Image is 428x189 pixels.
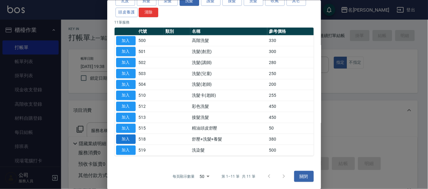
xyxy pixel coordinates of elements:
td: 高階洗髮 [190,35,267,46]
button: 加入 [116,91,136,100]
td: 50 [267,123,313,134]
button: 加入 [116,134,136,144]
td: 450 [267,101,313,112]
td: 洗染髮 [190,145,267,156]
th: 名稱 [190,27,267,35]
th: 參考價格 [267,27,313,35]
button: 頭皮養護 [115,7,138,17]
td: 彩色洗髮 [190,101,267,112]
td: 502 [137,57,164,68]
th: 代號 [137,27,164,35]
td: 洗髮(講師) [190,57,267,68]
td: 255 [267,90,313,101]
button: 加入 [116,47,136,56]
p: 第 1–11 筆 共 11 筆 [221,173,255,179]
button: 加入 [116,123,136,133]
td: 513 [137,112,164,123]
td: 精油頭皮舒壓 [190,123,267,134]
td: 512 [137,101,164,112]
td: 510 [137,90,164,101]
td: 洗髮(老師) [190,79,267,90]
td: 250 [267,68,313,79]
td: 接髮洗髮 [190,112,267,123]
td: 380 [267,134,313,145]
td: 450 [267,112,313,123]
button: 加入 [116,58,136,67]
button: 加入 [116,36,136,45]
th: 類別 [164,27,190,35]
td: 515 [137,123,164,134]
td: 500 [267,145,313,156]
td: 503 [137,68,164,79]
td: 501 [137,46,164,57]
td: 504 [137,79,164,90]
button: 加入 [116,69,136,78]
td: 洗髮(兒童) [190,68,267,79]
td: 200 [267,79,313,90]
td: 518 [137,134,164,145]
td: 500 [137,35,164,46]
td: 舒壓+洗髮+養髮 [190,134,267,145]
td: 280 [267,57,313,68]
button: 關閉 [294,171,314,182]
button: 加入 [116,102,136,111]
td: 330 [267,35,313,46]
td: 300 [267,46,313,57]
p: 11 筆服務 [115,19,314,25]
button: 加入 [116,112,136,122]
button: 加入 [116,146,136,155]
p: 每頁顯示數量 [173,173,195,179]
div: 50 [197,168,212,184]
td: 洗髮卡(老師) [190,90,267,101]
td: 洗髮(創意) [190,46,267,57]
button: 清除 [139,7,158,17]
button: 加入 [116,80,136,89]
td: 519 [137,145,164,156]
